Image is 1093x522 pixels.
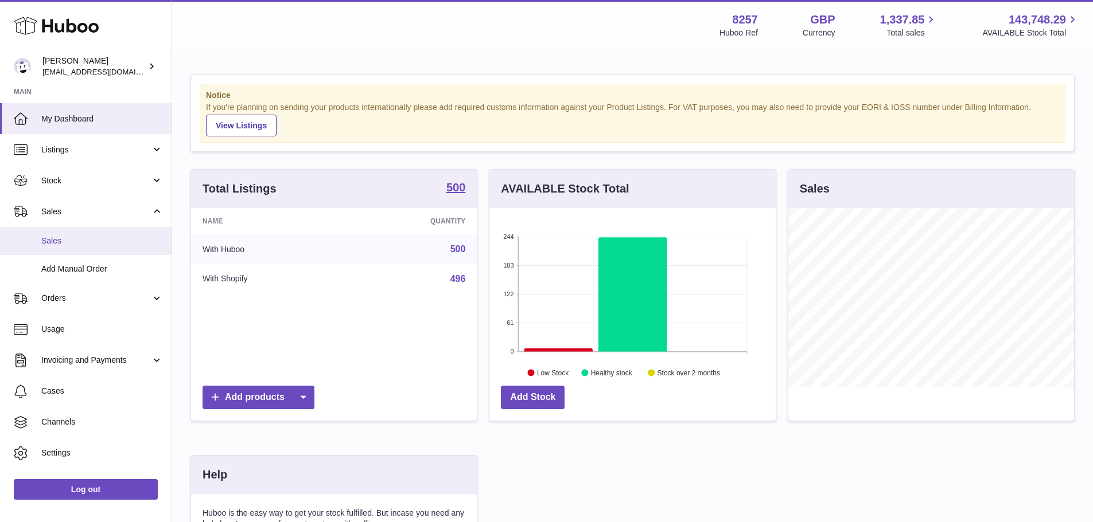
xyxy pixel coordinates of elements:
span: Usage [41,324,163,335]
span: Cases [41,386,163,397]
h3: Total Listings [203,181,277,197]
a: 500 [450,244,466,254]
div: Currency [803,28,835,38]
div: Huboo Ref [719,28,758,38]
td: With Shopify [191,264,345,294]
text: 244 [503,233,514,240]
h3: AVAILABLE Stock Total [501,181,629,197]
a: 496 [450,274,466,284]
a: 500 [446,182,465,195]
span: Listings [41,144,151,155]
span: Add Manual Order [41,264,163,274]
text: 0 [511,348,514,355]
strong: 500 [446,182,465,193]
td: With Huboo [191,234,345,264]
strong: 8257 [732,12,758,28]
span: My Dashboard [41,113,163,124]
text: 183 [503,262,514,269]
span: Sales [41,236,163,246]
span: Settings [41,448,163,458]
strong: Notice [206,90,1059,101]
a: Add products [203,386,314,409]
span: Stock [41,175,151,186]
img: internalAdmin-8257@internal.huboo.com [14,58,31,75]
text: Stock over 2 months [658,368,720,376]
span: [EMAIL_ADDRESS][DOMAIN_NAME] [42,67,169,76]
span: Invoicing and Payments [41,355,151,366]
text: Low Stock [537,368,569,376]
th: Quantity [345,208,477,234]
span: 143,748.29 [1009,12,1066,28]
text: 61 [507,319,514,326]
span: AVAILABLE Stock Total [982,28,1079,38]
span: Total sales [886,28,938,38]
span: Channels [41,417,163,427]
th: Name [191,208,345,234]
h3: Sales [800,181,830,197]
div: [PERSON_NAME] [42,56,146,77]
text: Healthy stock [591,368,633,376]
h3: Help [203,467,227,482]
span: Orders [41,293,151,304]
a: 143,748.29 AVAILABLE Stock Total [982,12,1079,38]
strong: GBP [810,12,835,28]
text: 122 [503,291,514,297]
a: 1,337.85 Total sales [880,12,938,38]
span: 1,337.85 [880,12,925,28]
a: View Listings [206,115,277,136]
a: Log out [14,479,158,500]
div: If you're planning on sending your products internationally please add required customs informati... [206,102,1059,136]
span: Sales [41,206,151,217]
a: Add Stock [501,386,565,409]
